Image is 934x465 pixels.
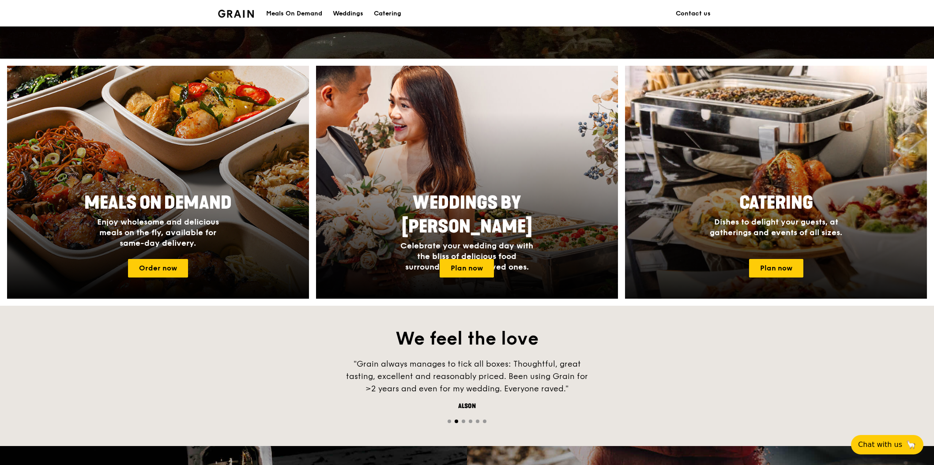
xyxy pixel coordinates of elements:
span: Go to slide 2 [455,420,458,423]
a: Order now [128,259,188,277]
a: Weddings by [PERSON_NAME]Celebrate your wedding day with the bliss of delicious food surrounded b... [316,66,618,299]
div: Alson [335,402,599,411]
span: Weddings by [PERSON_NAME] [402,192,532,237]
div: Weddings [333,0,363,27]
span: Go to slide 4 [469,420,472,423]
a: Catering [369,0,407,27]
span: Catering [739,192,813,214]
img: Grain [218,10,254,18]
span: Go to slide 6 [483,420,486,423]
a: Plan now [440,259,494,277]
span: Chat with us [858,439,902,450]
button: Chat with us🦙 [851,435,923,454]
span: 🦙 [906,439,916,450]
img: weddings-card.4f3003b8.jpg [316,66,618,299]
div: Meals On Demand [266,0,322,27]
span: Dishes to delight your guests, at gatherings and events of all sizes. [710,217,842,237]
a: Contact us [670,0,716,27]
a: CateringDishes to delight your guests, at gatherings and events of all sizes.Plan now [625,66,927,299]
span: Meals On Demand [84,192,232,214]
span: Go to slide 3 [462,420,465,423]
span: Enjoy wholesome and delicious meals on the fly, available for same-day delivery. [97,217,219,248]
a: Plan now [749,259,803,277]
img: meals-on-demand-card.d2b6f6db.png [7,66,309,299]
a: Meals On DemandEnjoy wholesome and delicious meals on the fly, available for same-day delivery.Or... [7,66,309,299]
span: Go to slide 1 [448,420,451,423]
a: Weddings [328,0,369,27]
div: Catering [374,0,401,27]
span: Go to slide 5 [476,420,479,423]
span: Celebrate your wedding day with the bliss of delicious food surrounded by your loved ones. [400,241,533,272]
div: "Grain always manages to tick all boxes: Thoughtful, great tasting, excellent and reasonably pric... [335,358,599,395]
